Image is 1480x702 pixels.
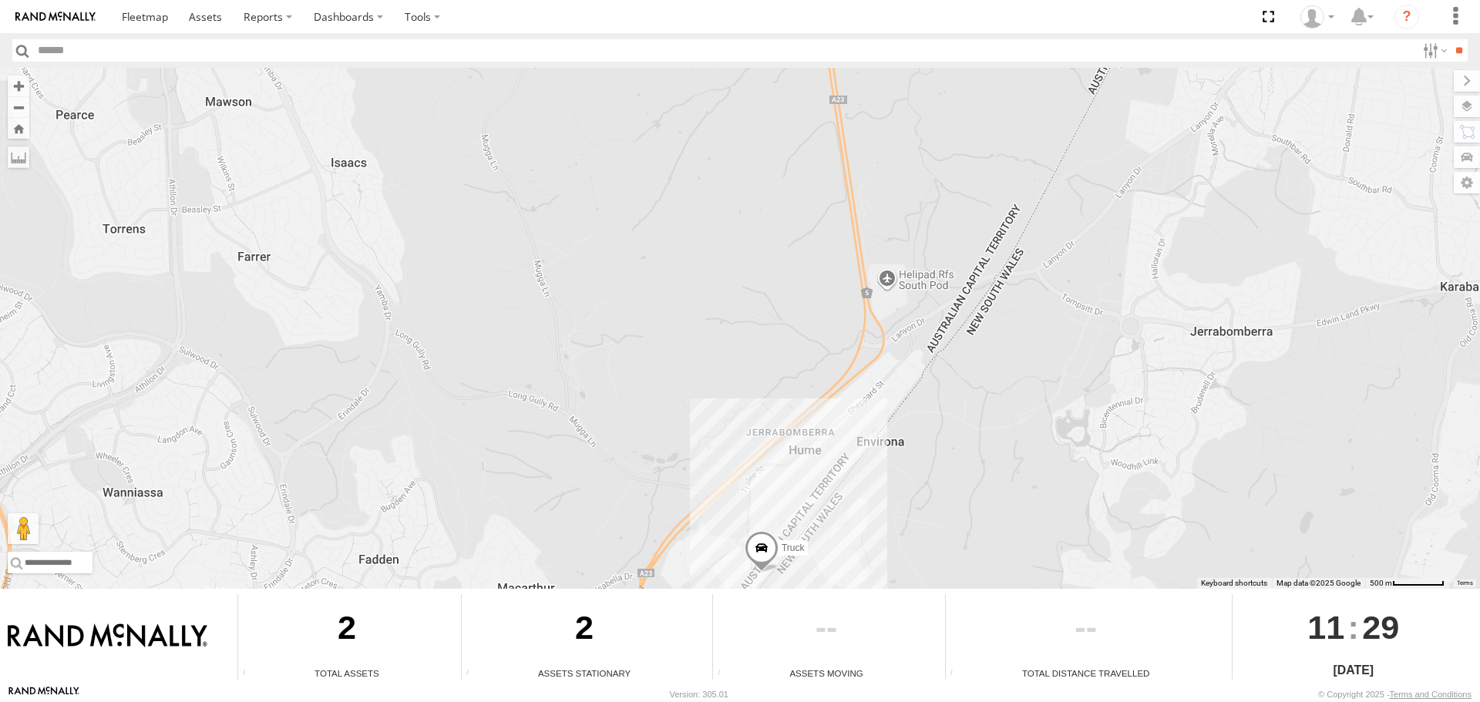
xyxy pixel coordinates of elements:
a: Terms [1457,579,1473,586]
button: Drag Pegman onto the map to open Street View [8,513,39,544]
span: Map data ©2025 Google [1276,579,1361,587]
i: ? [1394,5,1419,29]
div: Version: 305.01 [670,690,728,699]
div: [DATE] [1233,661,1475,680]
div: Assets Moving [713,667,939,680]
div: Total number of assets current in transit. [713,668,736,680]
img: rand-logo.svg [15,12,96,22]
span: 11 [1307,594,1344,660]
div: 2 [462,594,707,667]
span: Truck [782,542,805,553]
button: Zoom Home [8,118,29,139]
button: Map Scale: 500 m per 64 pixels [1365,578,1449,589]
div: Total distance travelled by all assets within specified date range and applied filters [946,668,969,680]
button: Zoom in [8,76,29,96]
span: 29 [1362,594,1399,660]
button: Keyboard shortcuts [1201,578,1267,589]
div: Total Distance Travelled [946,667,1226,680]
div: 2 [238,594,456,667]
div: Total Assets [238,667,456,680]
img: Rand McNally [8,623,207,650]
div: Total number of Enabled Assets [238,668,261,680]
div: paul stamatis [1295,5,1340,29]
label: Search Filter Options [1417,39,1450,62]
button: Zoom out [8,96,29,118]
label: Measure [8,146,29,168]
a: Terms and Conditions [1390,690,1472,699]
label: Map Settings [1454,172,1480,193]
a: Visit our Website [8,687,79,702]
div: © Copyright 2025 - [1318,690,1472,699]
span: 500 m [1370,579,1392,587]
div: Total number of assets current stationary. [462,668,485,680]
div: Assets Stationary [462,667,707,680]
div: : [1233,594,1475,660]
